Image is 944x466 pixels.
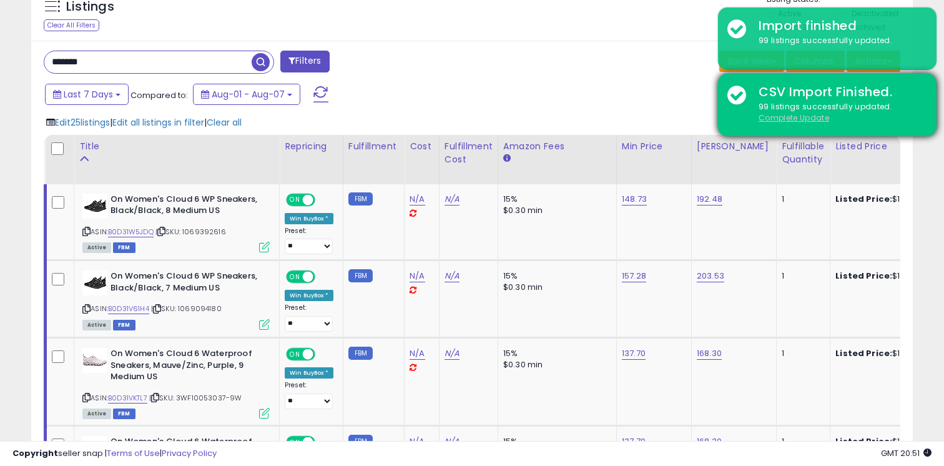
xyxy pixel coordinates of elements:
span: Clear all [207,116,242,129]
div: Fulfillment Cost [445,140,493,166]
img: 31fhogELtuL._SL40_.jpg [82,348,107,373]
img: 310s-bjQJPL._SL40_.jpg [82,194,107,219]
div: 99 listings successfully updated. [749,101,927,124]
u: Complete Update [759,112,829,123]
small: FBM [348,347,373,360]
div: $0.30 min [503,282,607,293]
a: N/A [445,193,460,206]
div: Min Price [622,140,686,153]
a: Terms of Use [107,447,160,459]
a: 137.70 [622,347,646,360]
div: $0.30 min [503,359,607,370]
div: $168.30 [835,348,939,359]
a: B0D31VKTL7 [108,393,147,404]
div: | | [46,116,242,129]
a: 192.48 [697,193,722,206]
div: 1 [782,194,820,205]
div: 15% [503,194,607,205]
span: ON [287,349,303,360]
strong: Copyright [12,447,58,459]
span: 2025-08-15 20:51 GMT [881,447,932,459]
b: On Women's Cloud 6 WP Sneakers, Black/Black, 8 Medium US [111,194,262,220]
div: $189.99 [835,270,939,282]
span: FBM [113,320,135,330]
a: 168.30 [697,347,722,360]
div: Import finished [749,17,927,35]
div: Fulfillment [348,140,399,153]
div: CSV Import Finished. [749,83,927,101]
a: B0D31W5JDQ [108,227,154,237]
span: ON [287,272,303,282]
div: [PERSON_NAME] [697,140,771,153]
a: 157.28 [622,270,646,282]
div: Repricing [285,140,338,153]
span: OFF [313,349,333,360]
div: $0.30 min [503,205,607,216]
b: On Women's Cloud 6 Waterproof Sneakers, Mauve/Zinc, Purple, 9 Medium US [111,348,262,386]
div: Preset: [285,304,333,332]
div: Fulfillable Quantity [782,140,825,166]
div: Clear All Filters [44,19,99,31]
span: | SKU: 3WF10053037-9W [149,393,242,403]
button: Filters [280,51,329,72]
small: FBM [348,192,373,206]
div: Listed Price [835,140,943,153]
span: All listings currently available for purchase on Amazon [82,409,111,419]
span: OFF [313,272,333,282]
small: FBM [348,269,373,282]
div: ASIN: [82,270,270,329]
span: All listings currently available for purchase on Amazon [82,320,111,330]
b: Listed Price: [835,193,892,205]
span: Compared to: [130,89,188,101]
div: Win BuyBox * [285,290,333,301]
span: | SKU: 1069094180 [151,304,222,314]
a: 148.73 [622,193,647,206]
span: FBM [113,242,135,253]
div: 15% [503,348,607,359]
div: 1 [782,270,820,282]
div: ASIN: [82,194,270,252]
div: Title [79,140,274,153]
a: N/A [410,193,425,206]
b: Listed Price: [835,347,892,359]
div: Preset: [285,381,333,409]
a: N/A [445,347,460,360]
div: Amazon Fees [503,140,611,153]
span: Edit all listings in filter [112,116,204,129]
a: N/A [410,270,425,282]
span: Aug-01 - Aug-07 [212,88,285,101]
span: Edit 25 listings [55,116,110,129]
div: Win BuyBox * [285,367,333,379]
a: B0D31V61H4 [108,304,149,314]
div: seller snap | | [12,448,217,460]
span: | SKU: 1069392616 [155,227,226,237]
span: OFF [313,194,333,205]
div: $173.74 [835,194,939,205]
div: ASIN: [82,348,270,417]
small: Amazon Fees. [503,153,511,164]
img: 310s-bjQJPL._SL40_.jpg [82,270,107,295]
div: 1 [782,348,820,359]
a: N/A [445,270,460,282]
b: Listed Price: [835,270,892,282]
div: Preset: [285,227,333,255]
div: 15% [503,270,607,282]
span: ON [287,194,303,205]
a: N/A [410,347,425,360]
span: Last 7 Days [64,88,113,101]
div: Cost [410,140,434,153]
button: Last 7 Days [45,84,129,105]
b: On Women's Cloud 6 WP Sneakers, Black/Black, 7 Medium US [111,270,262,297]
button: Aug-01 - Aug-07 [193,84,300,105]
div: 99 listings successfully updated. [749,35,927,47]
span: FBM [113,409,135,419]
span: All listings currently available for purchase on Amazon [82,242,111,253]
a: Privacy Policy [162,447,217,459]
div: Win BuyBox * [285,213,333,224]
a: 203.53 [697,270,724,282]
